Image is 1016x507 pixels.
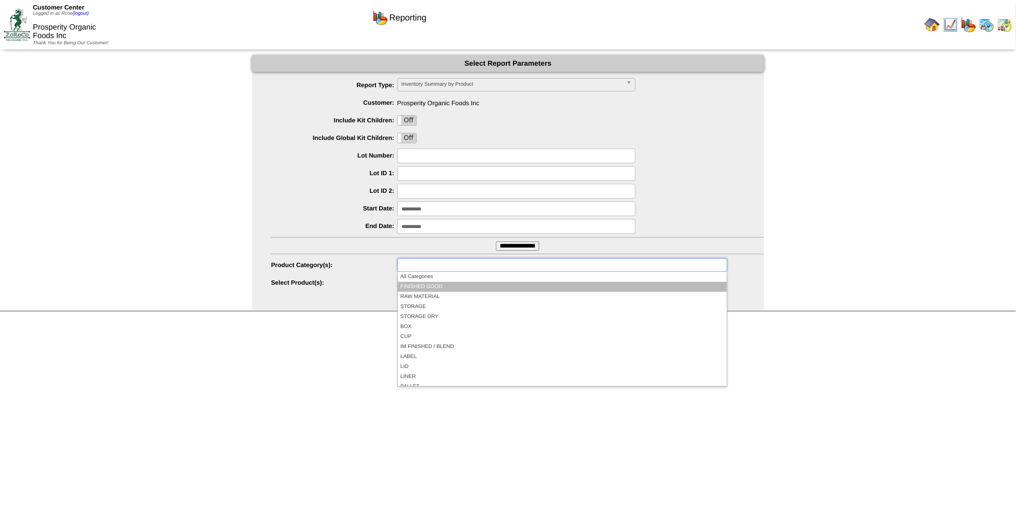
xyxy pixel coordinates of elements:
label: Lot ID 1: [271,169,397,177]
a: (logout) [72,11,89,16]
label: Lot Number: [271,152,397,159]
li: PALLET [398,382,727,392]
label: Lot ID 2: [271,187,397,194]
label: Off [398,116,417,125]
img: graph.gif [961,17,976,32]
label: Include Global Kit Children: [271,134,397,141]
li: FINISHED GOOD [398,282,727,292]
li: IM FINISHED / BLEND [398,342,727,352]
img: home.gif [925,17,940,32]
img: graph.gif [372,10,388,25]
img: calendarprod.gif [979,17,994,32]
span: Reporting [389,13,426,23]
li: RAW MATERIAL [398,292,727,302]
li: STORAGE DRY [398,312,727,322]
div: Select Report Parameters [252,55,764,72]
span: Prosperity Organic Foods Inc [33,23,96,40]
label: End Date: [271,222,397,229]
label: Start Date: [271,205,397,212]
img: ZoRoCo_Logo(Green%26Foil)%20jpg.webp [4,9,30,40]
span: Inventory Summary by Product [402,79,623,90]
img: calendarinout.gif [997,17,1012,32]
span: Prosperity Organic Foods Inc [271,96,764,107]
label: Include Kit Children: [271,117,397,124]
div: OnOff [397,133,417,143]
span: Logged in as Rcoe [33,11,89,16]
label: Select Product(s): [271,279,397,286]
label: Customer: [271,99,397,106]
label: Product Category(s): [271,261,397,268]
li: CUP [398,332,727,342]
label: Off [398,133,417,143]
span: Customer Center [33,4,84,11]
span: Thank You for Being Our Customer! [33,40,109,46]
div: OnOff [397,115,417,126]
label: Report Type: [271,81,397,89]
li: All Categories [398,272,727,282]
img: line_graph.gif [943,17,958,32]
li: BOX [398,322,727,332]
li: LID [398,362,727,372]
li: STORAGE [398,302,727,312]
li: LINER [398,372,727,382]
li: LABEL [398,352,727,362]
